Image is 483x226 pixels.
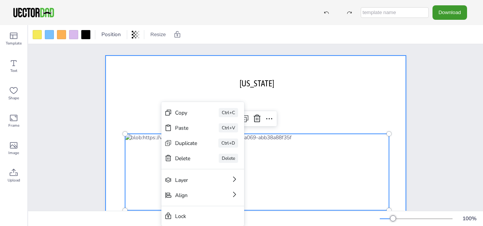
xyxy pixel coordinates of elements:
div: 100 % [460,215,478,222]
div: Ctrl+D [218,138,238,148]
span: Position [100,31,122,38]
div: Lock [175,213,220,220]
span: Text [10,68,17,74]
span: Frame [8,123,19,129]
div: Delete [175,155,197,162]
button: Resize [147,29,169,41]
input: template name [361,7,429,18]
div: Duplicate [175,140,197,147]
span: Upload [8,177,20,183]
div: Paste [175,124,197,132]
span: [US_STATE] [240,78,274,88]
div: Align [175,192,209,199]
div: Ctrl+C [219,108,238,117]
button: Download [432,5,467,19]
span: Image [8,150,19,156]
div: Copy [175,109,197,116]
div: Layer [175,177,209,184]
span: Shape [8,95,19,101]
img: VectorDad-1.png [12,7,55,18]
span: Template [6,40,22,46]
div: Delete [219,154,238,163]
div: Ctrl+V [219,123,238,132]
